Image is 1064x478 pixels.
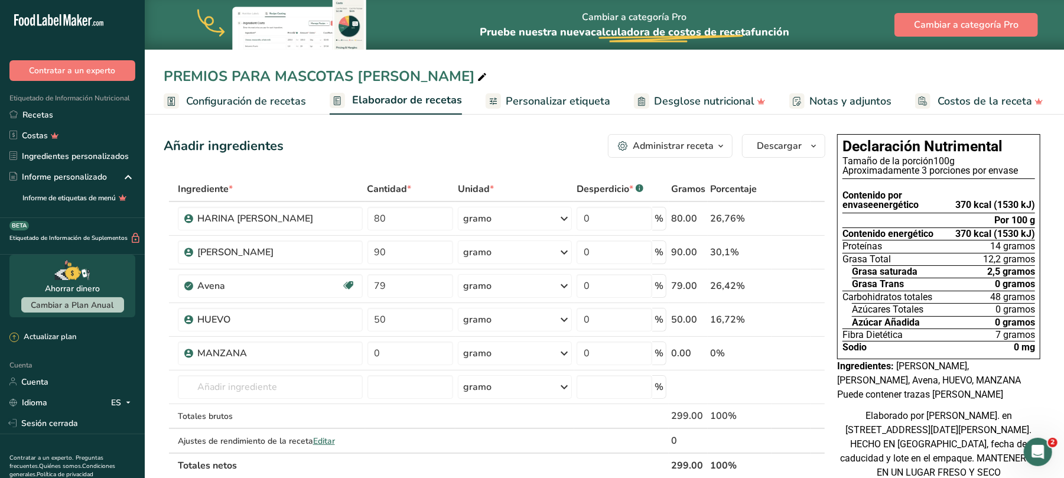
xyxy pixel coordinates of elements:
font: 90.00 [671,246,697,259]
font: Actualizar plan [24,331,76,342]
a: Configuración de recetas [164,88,306,115]
font: 0.00 [671,347,691,360]
a: Elaborador de recetas [330,87,462,115]
font: Tamaño de la porción [842,155,933,167]
button: Contratar a un experto [9,60,135,81]
font: Ajustes de rendimiento de la receta [178,435,313,447]
font: MANZANA [197,347,247,360]
font: 30,1% [710,246,739,259]
font: gramo [463,381,492,394]
font: 26,42% [710,279,745,292]
font: Cambiar a categoría Pro [583,11,687,24]
font: [PERSON_NAME] [197,246,274,259]
font: Desglose nutricional [654,94,754,108]
font: gramo [463,246,492,259]
font: Preguntas frecuentes. [9,454,103,470]
font: Gramos [671,183,705,196]
font: Contratar a un experto [30,65,116,76]
a: Desglose nutricional [634,88,766,115]
font: Puede contener trazas [PERSON_NAME] [837,389,1003,400]
font: gramo [463,313,492,326]
font: Recetas [22,109,53,121]
font: Elaborado por [PERSON_NAME]. en [STREET_ADDRESS][DATE][PERSON_NAME]. HECHO EN [GEOGRAPHIC_DATA], ... [840,410,1037,478]
button: Descargar [742,134,825,158]
font: Ingredientes personalizados [22,151,129,162]
font: 100g [933,155,955,167]
font: Aproximadamente 3 porciones por envase [842,165,1018,176]
font: Costos de la receta [938,94,1032,108]
font: 80.00 [671,212,697,225]
font: gramo [463,347,492,360]
font: Costas [22,130,48,141]
font: Desperdicio [577,183,629,196]
button: Cambiar a Plan Anual [21,297,124,313]
font: Añadir ingredientes [164,137,284,155]
font: energético [873,199,919,210]
font: 370 kcal (1530 kJ) [955,228,1035,239]
font: Pruebe nuestra nueva [480,25,591,39]
font: Elaborador de recetas [352,93,462,107]
font: 2,5 gramos [987,266,1035,277]
font: PREMIOS PARA MASCOTAS [PERSON_NAME] [164,67,475,86]
font: Descargar [757,139,802,152]
font: Azúcar Añadida [852,317,920,328]
font: 16,72% [710,313,745,326]
font: 50.00 [671,313,697,326]
a: Contratar a un experto. [9,454,73,462]
font: gramo [463,279,492,292]
font: Cantidad [367,183,408,196]
font: 299.00 [671,409,703,422]
font: 79.00 [671,279,697,292]
font: Etiquetado de Información de Suplementos [9,234,128,242]
font: [PERSON_NAME], [PERSON_NAME], Avena, HUEVO, MANZANA [837,360,1021,386]
font: 12,2 gramos [983,253,1035,265]
iframe: Chat en vivo de Intercom [1024,438,1052,466]
font: 100% [710,409,737,422]
font: BETA [12,222,27,230]
font: Etiquetado de Información Nutricional [9,93,130,103]
font: 100% [710,459,737,472]
font: Declaración Nutrimental [842,138,1003,155]
font: Totales brutos [178,411,233,422]
font: 0 gramos [995,304,1035,315]
font: calculadora de costos de receta [591,25,751,39]
font: 0 mg [1014,342,1035,353]
a: Personalizar etiqueta [486,88,610,115]
a: Notas y adjuntos [789,88,891,115]
font: Ingrediente [178,183,229,196]
font: Grasa Total [842,253,891,265]
font: Fibra Dietética [842,329,903,340]
font: Cuenta [9,360,32,370]
font: Grasa Trans [852,278,904,290]
font: Cuenta [21,376,48,388]
font: Cambiar a categoría Pro [914,18,1019,31]
font: 2 [1050,438,1055,446]
font: gramo [463,212,492,225]
font: HARINA [PERSON_NAME] [197,212,313,225]
a: Quiénes somos. [39,462,82,470]
font: Sodio [842,342,867,353]
font: 7 gramos [995,329,1035,340]
font: Configuración de recetas [186,94,306,108]
font: 48 gramos [990,291,1035,303]
font: Contenido por envase [842,190,902,210]
font: 0 gramos [995,278,1035,290]
font: 299.00 [671,459,703,472]
font: Cambiar a Plan Anual [31,300,114,311]
font: función [751,25,789,39]
font: Personalizar etiqueta [506,94,610,108]
font: Unidad [458,183,490,196]
font: Informe de etiquetas de menú [22,193,116,203]
font: Ingredientes: [837,360,894,372]
font: 370 kcal (1530 kJ) [955,199,1035,210]
button: Administrar receta [608,134,733,158]
font: 0 [671,434,677,447]
font: Informe personalizado [22,171,107,183]
font: Idioma [22,397,47,408]
font: 0% [710,347,725,360]
font: Azúcares Totales [852,304,923,315]
font: 26,76% [710,212,745,225]
font: Administrar receta [633,139,714,152]
input: Añadir ingrediente [178,375,363,399]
